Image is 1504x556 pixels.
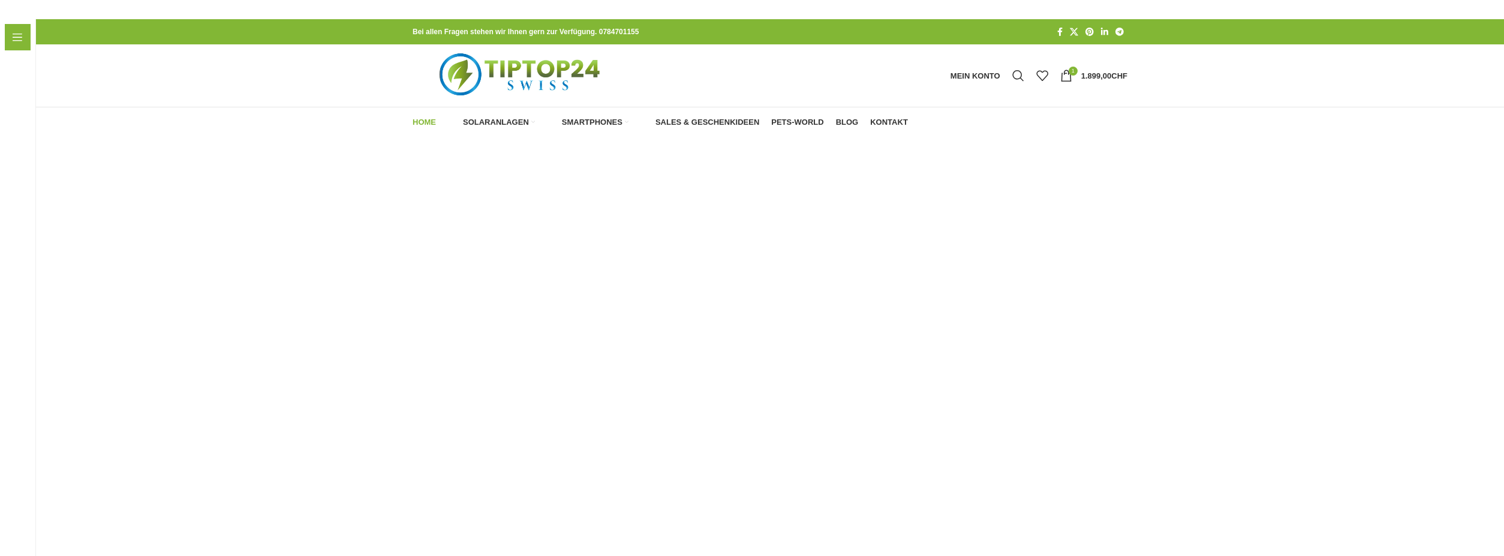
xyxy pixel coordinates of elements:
div: Meine Wunschliste [1030,64,1054,88]
img: Sales & Geschenkideen [640,117,651,128]
a: X Social Link [1066,24,1082,40]
a: Kontakt [870,110,908,134]
a: Home [413,110,436,134]
img: Tiptop24 Nachhaltige & Faire Produkte [413,44,630,107]
span: Smartphones [562,118,622,127]
a: Blog [836,110,859,134]
strong: Bei allen Fragen stehen wir Ihnen gern zur Verfügung. 0784701155 [413,28,639,36]
a: Smartphones [547,110,628,134]
span: Solaranlagen [463,118,529,127]
a: Sales & Geschenkideen [640,110,759,134]
a: Telegram Social Link [1112,24,1127,40]
a: Facebook Social Link [1054,24,1066,40]
span: Mein Konto [950,72,1000,80]
a: Pinterest Social Link [1082,24,1097,40]
a: 1 1.899,00CHF [1054,64,1133,88]
span: CHF [1111,71,1127,80]
a: Solaranlagen [448,110,535,134]
div: Hauptnavigation [407,110,914,134]
a: Logo der Website [413,70,630,80]
a: Pets-World [771,110,823,134]
span: Blog [836,118,859,127]
span: 1 [1069,67,1078,76]
bdi: 1.899,00 [1081,71,1127,80]
a: Suche [1006,64,1030,88]
a: Mein Konto [944,64,1006,88]
span: Pets-World [771,118,823,127]
img: Smartphones [547,117,558,128]
span: Sales & Geschenkideen [655,118,759,127]
a: LinkedIn Social Link [1097,24,1112,40]
span: Home [413,118,436,127]
span: Kontakt [870,118,908,127]
img: Solaranlagen [448,117,459,128]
